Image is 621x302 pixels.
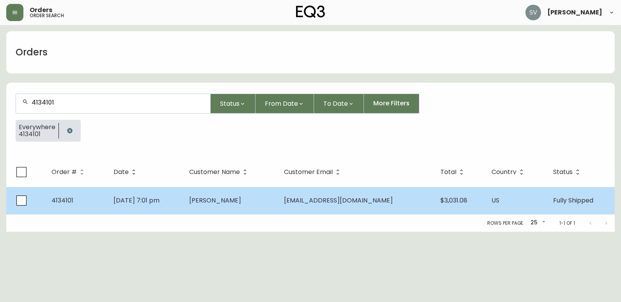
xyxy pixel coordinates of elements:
[553,170,573,174] span: Status
[284,170,333,174] span: Customer Email
[19,131,55,138] span: 4134101
[527,217,547,229] div: 25
[220,99,240,108] span: Status
[51,170,77,174] span: Order #
[30,7,52,13] span: Orders
[440,169,467,176] span: Total
[364,94,419,114] button: More Filters
[440,170,456,174] span: Total
[491,169,527,176] span: Country
[211,94,255,114] button: Status
[559,220,575,227] p: 1-1 of 1
[440,196,467,205] span: $3,031.08
[114,169,139,176] span: Date
[19,124,55,131] span: Everywhere
[553,169,583,176] span: Status
[525,5,541,20] img: 0ef69294c49e88f033bcbeb13310b844
[114,170,129,174] span: Date
[314,94,364,114] button: To Date
[32,99,204,106] input: Search
[487,220,524,227] p: Rows per page:
[491,196,499,205] span: US
[284,196,393,205] span: [EMAIL_ADDRESS][DOMAIN_NAME]
[30,13,64,18] h5: order search
[265,99,298,108] span: From Date
[16,46,48,59] h1: Orders
[296,5,325,18] img: logo
[547,9,602,16] span: [PERSON_NAME]
[491,170,516,174] span: Country
[284,169,343,176] span: Customer Email
[114,196,160,205] span: [DATE] 7:01 pm
[189,170,240,174] span: Customer Name
[189,169,250,176] span: Customer Name
[323,99,348,108] span: To Date
[189,196,241,205] span: [PERSON_NAME]
[373,99,410,108] span: More Filters
[51,196,73,205] span: 4134101
[51,169,87,176] span: Order #
[255,94,314,114] button: From Date
[553,196,593,205] span: Fully Shipped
